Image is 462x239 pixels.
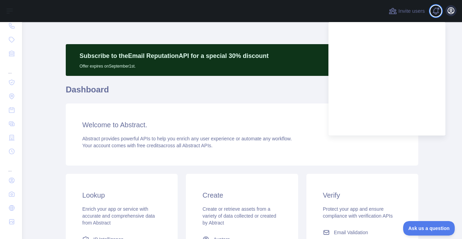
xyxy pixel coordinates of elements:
[82,136,292,141] span: Abstract provides powerful APIs to help you enrich any user experience or automate any workflow.
[398,7,425,15] span: Invite users
[6,159,17,173] div: ...
[323,190,402,200] h3: Verify
[66,84,418,101] h1: Dashboard
[320,226,405,239] a: Email Validation
[202,190,281,200] h3: Create
[80,51,269,61] p: Subscribe to the Email Reputation API for a special 30 % discount
[202,206,276,226] span: Create or retrieve assets from a variety of data collected or created by Abtract
[82,190,161,200] h3: Lookup
[137,143,161,148] span: free credits
[323,206,393,219] span: Protect your app and ensure compliance with verification APIs
[82,120,402,130] h3: Welcome to Abstract.
[6,61,17,75] div: ...
[387,6,426,17] button: Invite users
[403,221,455,236] iframe: Toggle Customer Support
[82,143,212,148] span: Your account comes with across all Abstract APIs.
[80,61,269,69] p: Offer expires on September 1st.
[334,229,368,236] span: Email Validation
[82,206,155,226] span: Enrich your app or service with accurate and comprehensive data from Abstract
